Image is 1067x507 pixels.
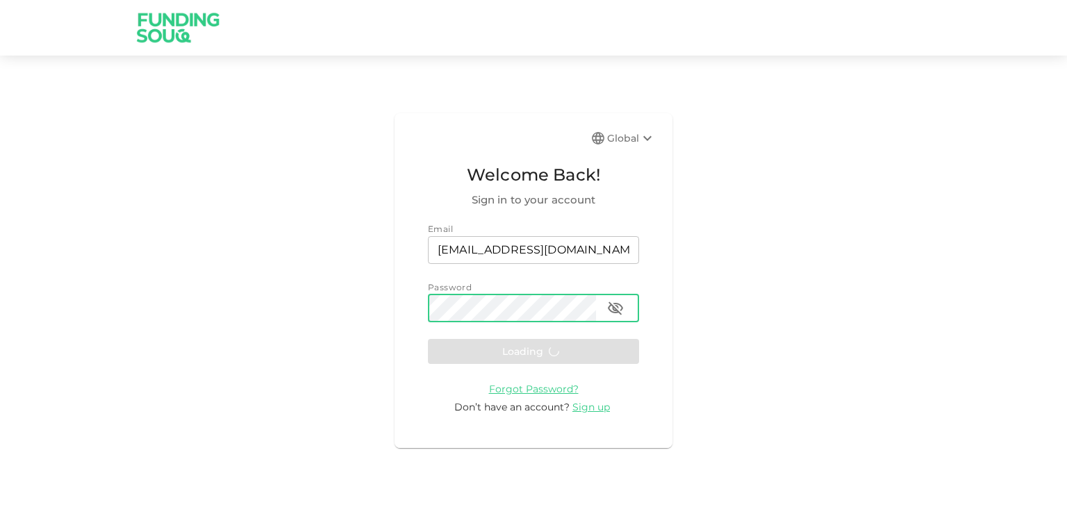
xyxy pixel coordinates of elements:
span: Sign in to your account [428,192,639,208]
span: Don’t have an account? [454,401,570,413]
span: Email [428,224,453,234]
span: Sign up [572,401,610,413]
input: email [428,236,639,264]
span: Welcome Back! [428,162,639,188]
div: Global [607,130,656,147]
a: Forgot Password? [489,382,579,395]
span: Forgot Password? [489,383,579,395]
span: Password [428,282,472,292]
input: password [428,294,596,322]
